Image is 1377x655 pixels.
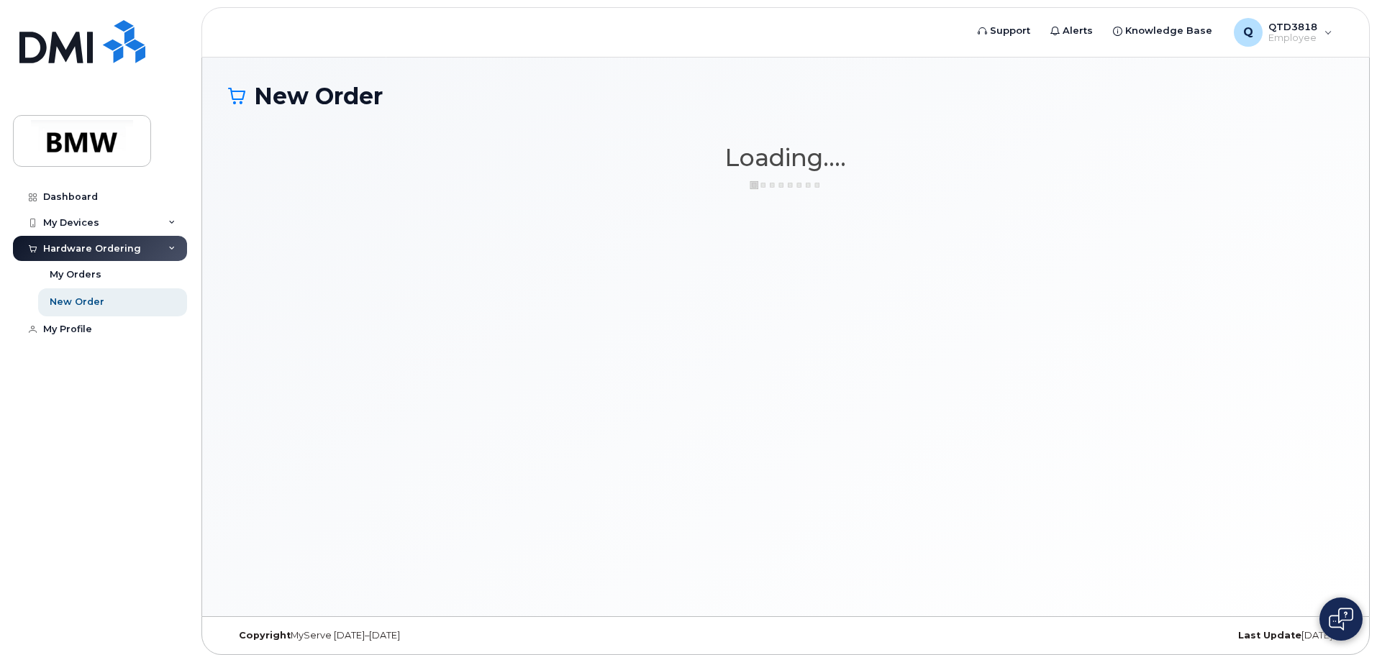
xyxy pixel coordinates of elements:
[1238,630,1301,641] strong: Last Update
[228,83,1343,109] h1: New Order
[228,145,1343,170] h1: Loading....
[228,630,600,641] div: MyServe [DATE]–[DATE]
[750,180,822,191] img: ajax-loader-3a6953c30dc77f0bf724df975f13086db4f4c1262e45940f03d1251963f1bf2e.gif
[971,630,1343,641] div: [DATE]
[239,630,291,641] strong: Copyright
[1329,608,1353,631] img: Open chat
